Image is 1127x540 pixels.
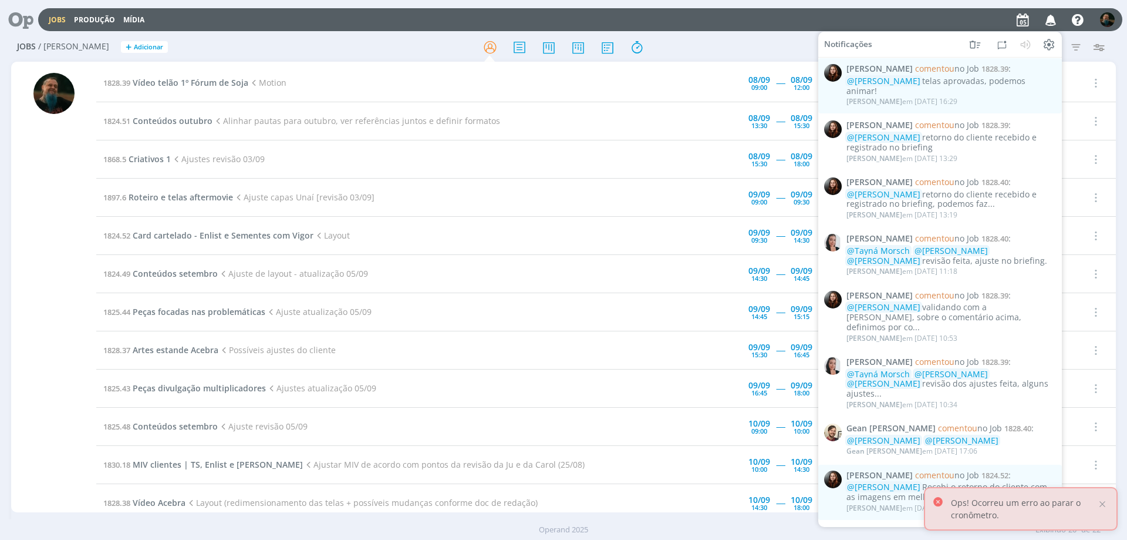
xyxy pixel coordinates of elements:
[846,120,1055,130] span: :
[846,266,902,276] span: [PERSON_NAME]
[847,481,920,492] span: @[PERSON_NAME]
[915,289,954,300] span: comentou
[776,192,785,203] span: -----
[925,434,998,445] span: @[PERSON_NAME]
[126,41,131,53] span: +
[846,527,913,537] span: [PERSON_NAME]
[824,120,842,138] img: E
[846,290,1055,300] span: :
[824,290,842,308] img: E
[38,42,109,52] span: / [PERSON_NAME]
[1004,423,1031,434] span: 1828.40
[103,268,218,279] a: 1824.49Conteúdos setembro
[981,63,1008,74] span: 1828.39
[17,42,36,52] span: Jobs
[824,64,842,82] img: E
[103,230,313,241] a: 1824.52Card cartelado - Enlist e Sementes com Vigor
[133,383,266,394] span: Peças divulgação multiplicadores
[824,39,872,49] span: Notificações
[218,344,336,355] span: Possíveis ajustes do cliente
[846,446,922,456] span: Gean [PERSON_NAME]
[915,63,954,74] span: comentou
[103,78,130,88] span: 1828.39
[794,351,809,358] div: 16:45
[794,504,809,511] div: 18:00
[103,497,185,508] a: 1828.38Vídeo Acebra
[776,306,785,317] span: -----
[751,237,767,243] div: 09:30
[751,351,767,358] div: 15:30
[915,469,954,480] span: comentou
[846,290,913,300] span: [PERSON_NAME]
[265,306,372,317] span: Ajuste atualização 05/09
[846,211,957,219] div: em [DATE] 13:19
[776,421,785,432] span: -----
[824,470,842,488] img: E
[776,153,785,165] span: -----
[938,422,1002,434] span: no Job
[748,267,770,275] div: 09/09
[846,177,913,187] span: [PERSON_NAME]
[794,428,809,434] div: 10:00
[313,230,350,241] span: Layout
[748,305,770,313] div: 09/09
[791,76,812,84] div: 08/09
[846,399,902,409] span: [PERSON_NAME]
[794,160,809,167] div: 18:00
[846,234,913,244] span: [PERSON_NAME]
[981,233,1008,244] span: 1828.40
[103,421,130,432] span: 1825.48
[133,344,218,355] span: Artes estande Acebra
[846,303,1055,332] div: validando com a [PERSON_NAME], sobre o comentário acima, definimos por co...
[103,383,130,394] span: 1825.43
[103,459,130,470] span: 1830.18
[846,133,1055,153] div: retorno do cliente recebido e registrado no briefing
[748,496,770,504] div: 10/09
[846,120,913,130] span: [PERSON_NAME]
[171,153,265,165] span: Ajustes revisão 03/09
[824,234,842,251] img: C
[70,15,119,25] button: Produção
[915,233,979,244] span: no Job
[212,115,500,126] span: Alinhar pautas para outubro, ver referências juntos e definir formatos
[133,77,248,88] span: Vídeo telão 1º Fórum de Soja
[218,268,368,279] span: Ajuste de layout - atualização 05/09
[748,190,770,199] div: 09/09
[776,268,785,279] span: -----
[794,390,809,396] div: 18:00
[791,458,812,466] div: 10/09
[915,233,954,244] span: comentou
[846,64,913,74] span: [PERSON_NAME]
[751,428,767,434] div: 09:00
[791,381,812,390] div: 09/09
[981,177,1008,187] span: 1828.40
[794,313,809,320] div: 15:15
[751,199,767,205] div: 09:00
[846,424,936,434] span: Gean [PERSON_NAME]
[266,383,376,394] span: Ajustes atualização 05/09
[846,369,1055,398] div: revisão dos ajustes feita, alguns ajustes...
[129,192,233,203] span: Roteiro e telas aftermovie
[981,290,1008,300] span: 1828.39
[776,115,785,126] span: -----
[103,459,303,470] a: 1830.18MIV clientes | TS, Enlist e [PERSON_NAME]
[981,120,1008,130] span: 1828.39
[129,153,171,165] span: Criativos 1
[134,43,163,51] span: Adicionar
[748,458,770,466] div: 10/09
[748,343,770,351] div: 09/09
[915,119,954,130] span: comentou
[791,343,812,351] div: 09/09
[751,466,767,472] div: 10:00
[133,230,313,241] span: Card cartelado - Enlist e Sementes com Vigor
[938,422,977,434] span: comentou
[915,356,954,367] span: comentou
[791,420,812,428] div: 10/09
[133,306,265,317] span: Peças focadas nas problemáticas
[846,470,913,480] span: [PERSON_NAME]
[794,84,809,90] div: 12:00
[103,115,212,126] a: 1824.51Conteúdos outubro
[103,383,266,394] a: 1825.43Peças divulgação multiplicadores
[45,15,69,25] button: Jobs
[847,434,920,445] span: @[PERSON_NAME]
